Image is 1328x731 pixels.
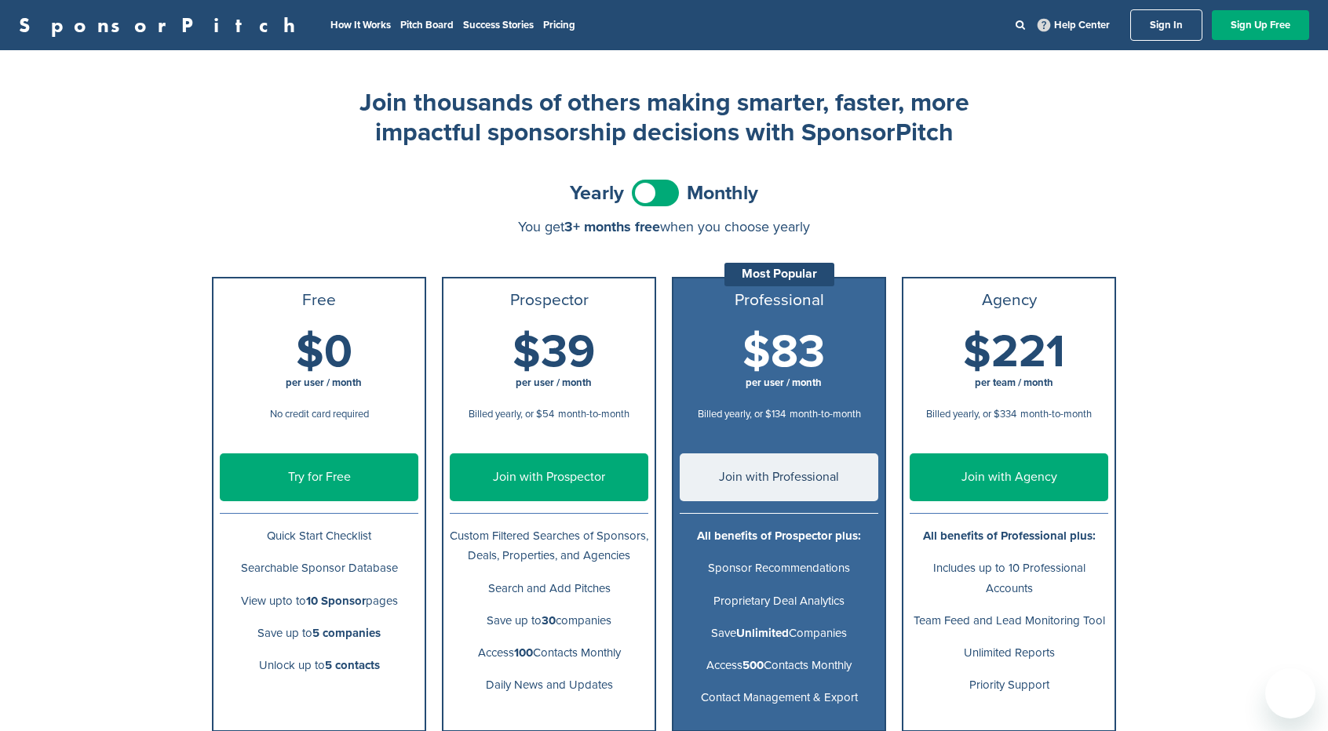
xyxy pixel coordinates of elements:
a: Success Stories [463,19,534,31]
p: View upto to pages [220,591,418,611]
p: Search and Add Pitches [450,579,648,598]
span: $39 [513,325,595,380]
a: Join with Prospector [450,453,648,501]
span: month-to-month [1020,408,1092,420]
p: Access Contacts Monthly [450,643,648,663]
p: Quick Start Checklist [220,526,418,546]
b: All benefits of Prospector plus: [697,529,861,543]
span: $221 [963,325,1065,380]
span: per user / month [516,376,592,389]
p: Unlock up to [220,656,418,675]
a: Sign In [1130,9,1202,41]
div: You get when you choose yearly [212,219,1116,235]
span: Monthly [687,184,758,203]
a: SponsorPitch [19,15,305,35]
a: Pricing [543,19,575,31]
p: Access Contacts Monthly [680,656,878,675]
b: 100 [514,646,533,660]
b: 5 companies [312,626,381,640]
p: Sponsor Recommendations [680,558,878,578]
p: Unlimited Reports [910,643,1108,663]
b: Unlimited [736,626,789,640]
p: Proprietary Deal Analytics [680,591,878,611]
a: Join with Agency [910,453,1108,501]
p: Save up to [220,624,418,643]
p: Save up to companies [450,611,648,631]
span: No credit card required [270,408,369,420]
h2: Join thousands of others making smarter, faster, more impactful sponsorship decisions with Sponso... [350,88,978,148]
a: Help Center [1034,16,1113,35]
span: Billed yearly, or $334 [926,408,1016,420]
span: 3+ months free [564,218,660,235]
a: Pitch Board [400,19,454,31]
p: Team Feed and Lead Monitoring Tool [910,611,1108,631]
b: All benefits of Professional plus: [923,529,1096,543]
a: Sign Up Free [1212,10,1309,40]
p: Daily News and Updates [450,675,648,695]
span: $83 [742,325,825,380]
span: per team / month [975,376,1053,389]
b: 10 Sponsor [306,594,366,608]
p: Contact Management & Export [680,688,878,707]
p: Priority Support [910,675,1108,695]
span: per user / month [746,376,822,389]
h3: Agency [910,291,1108,310]
b: 30 [542,613,556,627]
p: Searchable Sponsor Database [220,558,418,578]
p: Includes up to 10 Professional Accounts [910,558,1108,598]
a: Try for Free [220,453,418,501]
b: 5 contacts [325,658,380,672]
iframe: Button to launch messaging window [1265,668,1315,718]
span: Yearly [570,184,624,203]
span: Billed yearly, or $134 [698,408,786,420]
a: Join with Professional [680,453,878,501]
h3: Professional [680,291,878,310]
h3: Prospector [450,291,648,310]
p: Save Companies [680,624,878,643]
span: Billed yearly, or $54 [469,408,554,420]
h3: Free [220,291,418,310]
p: Custom Filtered Searches of Sponsors, Deals, Properties, and Agencies [450,526,648,566]
span: month-to-month [558,408,629,420]
a: How It Works [330,19,391,31]
div: Most Popular [724,263,834,286]
span: per user / month [286,376,362,389]
span: month-to-month [790,408,861,420]
b: 500 [742,658,764,672]
span: $0 [296,325,352,380]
